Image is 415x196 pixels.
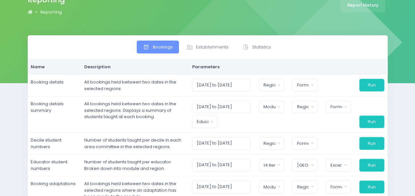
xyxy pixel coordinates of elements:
td: Educator student numbers [28,154,81,176]
a: Reporting [40,9,62,16]
button: Module [259,101,284,113]
button: Region [259,79,284,91]
button: Run [359,180,384,193]
div: Region [263,82,275,88]
span: Bookings [153,44,173,50]
div: Educator [197,118,209,125]
button: Format [326,180,351,193]
div: Module [263,104,275,110]
div: [GEOGRAPHIC_DATA] [297,162,309,169]
div: Format [297,82,309,88]
button: 14 items selected [259,159,284,171]
button: Run [359,115,384,128]
div: Region [297,184,309,190]
span: Establishments [196,44,228,50]
input: Select date range [192,101,251,113]
a: Establishments [180,41,235,53]
div: 14 items selected [263,162,275,169]
button: Region [292,101,317,113]
button: Format [292,137,317,149]
button: Run [359,137,384,149]
div: Format [330,184,342,190]
div: Excel Spreadsheet [330,162,342,169]
div: Region [263,140,275,147]
button: Central Region [292,159,317,171]
td: Decile student numbers [28,133,81,154]
td: Number of students taught per decile in each area committee in the selected regions. [81,133,189,154]
input: Select date range [192,137,251,149]
div: Format [330,104,342,110]
a: Bookings [137,41,179,53]
button: Run [359,79,384,91]
a: Statistics [236,41,277,53]
button: Educator [192,115,217,128]
button: Format [326,101,351,113]
span: Statistics [252,44,271,50]
th: Name [28,59,81,75]
td: Booking details [28,75,81,96]
button: Region [292,180,317,193]
button: Excel Spreadsheet [326,159,351,171]
th: Description [81,59,189,75]
td: Number of students taught per educator. Broken down into module and region. [81,154,189,176]
button: Run [359,159,384,171]
input: Select date range [192,159,251,171]
div: Module [263,184,275,190]
td: All bookings held between two dates in the selected regions. [81,75,189,96]
button: Region [259,137,284,149]
div: Format [297,140,309,147]
button: Module [259,180,284,193]
th: Parameters [189,59,387,75]
input: Select date range [192,180,251,193]
button: Format [292,79,317,91]
td: All bookings held between two dates in the selected regions. Displays a summary of students taugh... [81,96,189,133]
div: Region [297,104,309,110]
input: Select date range [192,79,251,91]
td: Booking details summary [28,96,81,133]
